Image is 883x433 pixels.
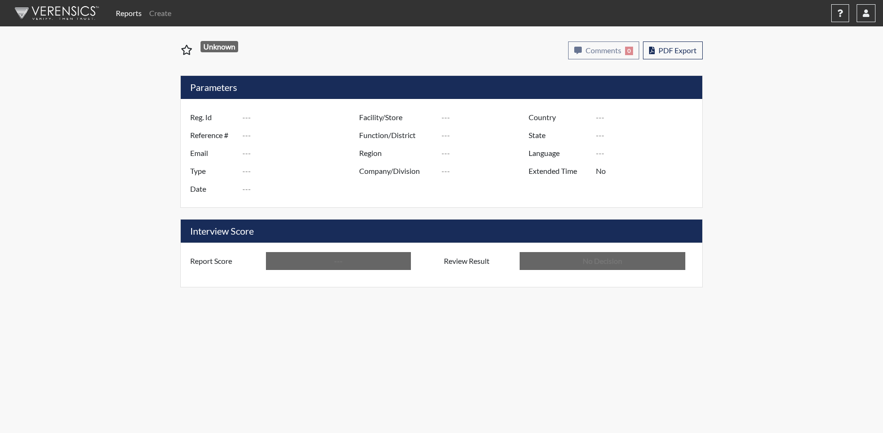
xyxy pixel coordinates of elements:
[441,162,531,180] input: ---
[183,252,266,270] label: Report Score
[522,126,596,144] label: State
[352,144,441,162] label: Region
[568,41,639,59] button: Comments0
[242,144,361,162] input: ---
[658,46,697,55] span: PDF Export
[625,47,633,55] span: 0
[596,144,700,162] input: ---
[242,126,361,144] input: ---
[181,76,702,99] h5: Parameters
[441,144,531,162] input: ---
[352,108,441,126] label: Facility/Store
[596,162,700,180] input: ---
[145,4,175,23] a: Create
[242,108,361,126] input: ---
[183,180,242,198] label: Date
[643,41,703,59] button: PDF Export
[242,162,361,180] input: ---
[181,220,702,243] h5: Interview Score
[520,252,685,270] input: No Decision
[183,162,242,180] label: Type
[522,144,596,162] label: Language
[596,126,700,144] input: ---
[437,252,520,270] label: Review Result
[352,162,441,180] label: Company/Division
[112,4,145,23] a: Reports
[596,108,700,126] input: ---
[242,180,361,198] input: ---
[183,126,242,144] label: Reference #
[441,108,531,126] input: ---
[201,41,239,52] span: Unknown
[522,162,596,180] label: Extended Time
[441,126,531,144] input: ---
[183,144,242,162] label: Email
[352,126,441,144] label: Function/District
[183,108,242,126] label: Reg. Id
[522,108,596,126] label: Country
[586,46,621,55] span: Comments
[266,252,411,270] input: ---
